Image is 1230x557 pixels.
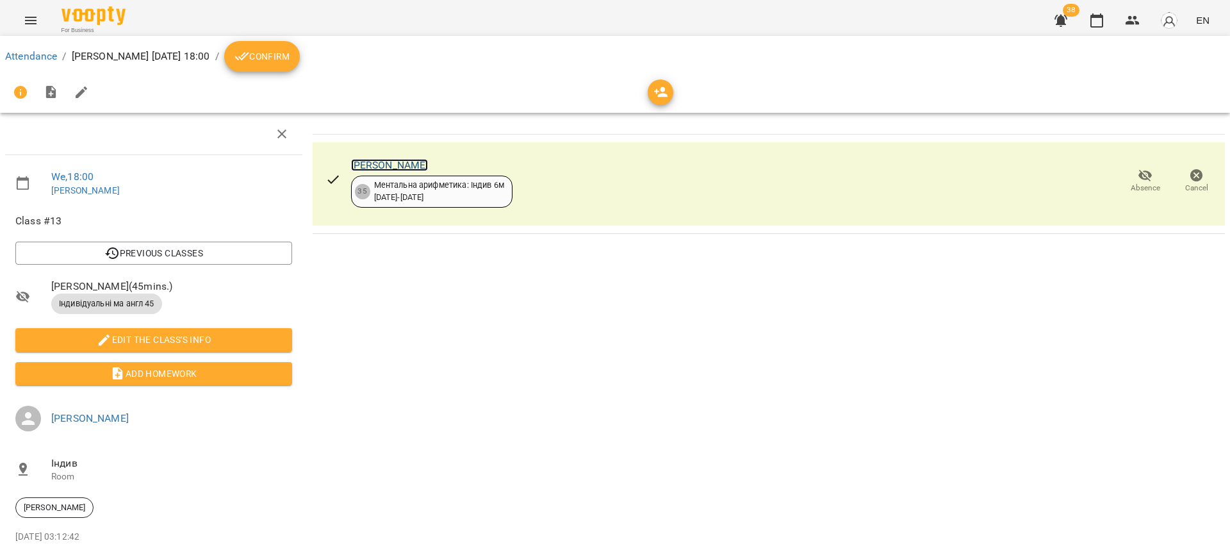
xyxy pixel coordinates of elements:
span: EN [1196,13,1209,27]
span: [PERSON_NAME] [16,502,93,513]
button: Confirm [224,41,300,72]
li: / [62,49,66,64]
button: Add Homework [15,362,292,385]
span: [PERSON_NAME] ( 45 mins. ) [51,279,292,294]
span: Індив [51,456,292,471]
p: [PERSON_NAME] [DATE] 18:00 [72,49,210,64]
a: [PERSON_NAME] [51,412,129,424]
span: Absence [1131,183,1160,194]
span: Confirm [234,49,290,64]
img: Voopty Logo [61,6,126,25]
a: [PERSON_NAME] [51,185,120,195]
a: [PERSON_NAME] [351,159,429,171]
span: For Business [61,26,126,35]
span: Add Homework [26,366,282,381]
div: [PERSON_NAME] [15,497,94,518]
div: 35 [355,184,370,199]
p: [DATE] 03:12:42 [15,531,292,544]
button: Menu [15,5,46,36]
img: avatar_s.png [1160,12,1178,29]
span: Edit the class's Info [26,332,282,347]
button: Previous Classes [15,242,292,265]
button: EN [1191,8,1215,32]
span: Class #13 [15,213,292,229]
p: Room [51,470,292,483]
button: Edit the class's Info [15,328,292,351]
span: 38 [1063,4,1079,17]
nav: breadcrumb [5,41,1225,72]
button: Cancel [1171,163,1222,199]
a: We , 18:00 [51,170,94,183]
span: Previous Classes [26,245,282,261]
a: Attendance [5,50,57,62]
div: Ментальна арифметика: Індив 6м [DATE] - [DATE] [374,179,504,203]
li: / [215,49,219,64]
span: Cancel [1185,183,1208,194]
span: Індивідуальні ма англ 45 [51,298,162,310]
button: Absence [1120,163,1171,199]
